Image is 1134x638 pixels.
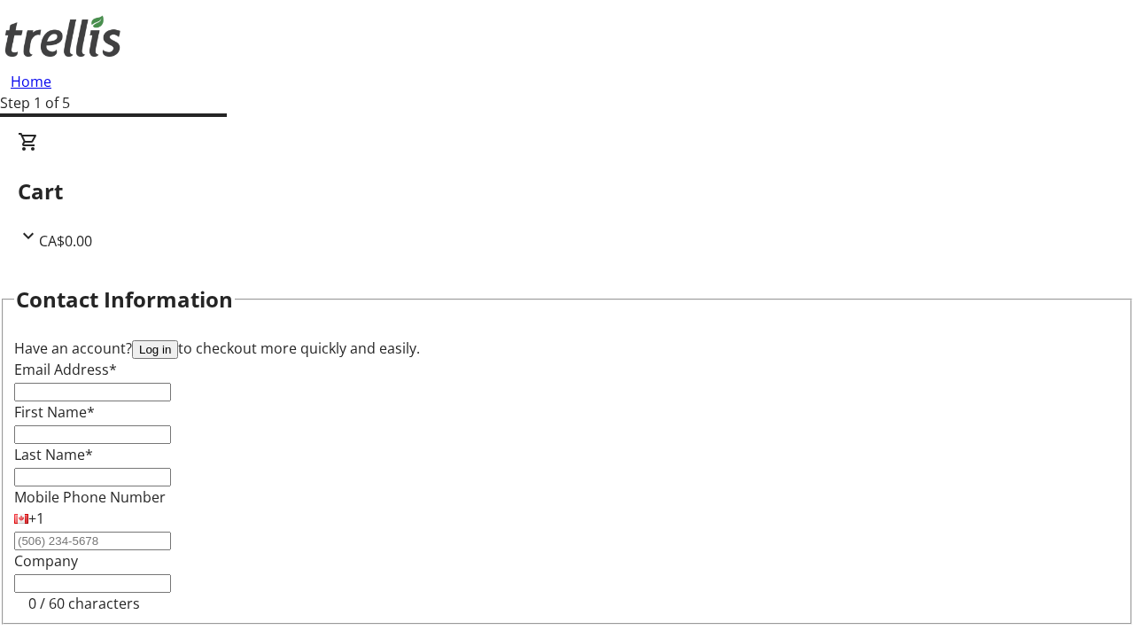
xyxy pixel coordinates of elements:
label: Mobile Phone Number [14,487,166,507]
div: CartCA$0.00 [18,131,1116,252]
label: Email Address* [14,360,117,379]
input: (506) 234-5678 [14,532,171,550]
label: Company [14,551,78,571]
label: First Name* [14,402,95,422]
span: CA$0.00 [39,231,92,251]
label: Last Name* [14,445,93,464]
tr-character-limit: 0 / 60 characters [28,594,140,613]
div: Have an account? to checkout more quickly and easily. [14,338,1120,359]
button: Log in [132,340,178,359]
h2: Contact Information [16,284,233,315]
h2: Cart [18,175,1116,207]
